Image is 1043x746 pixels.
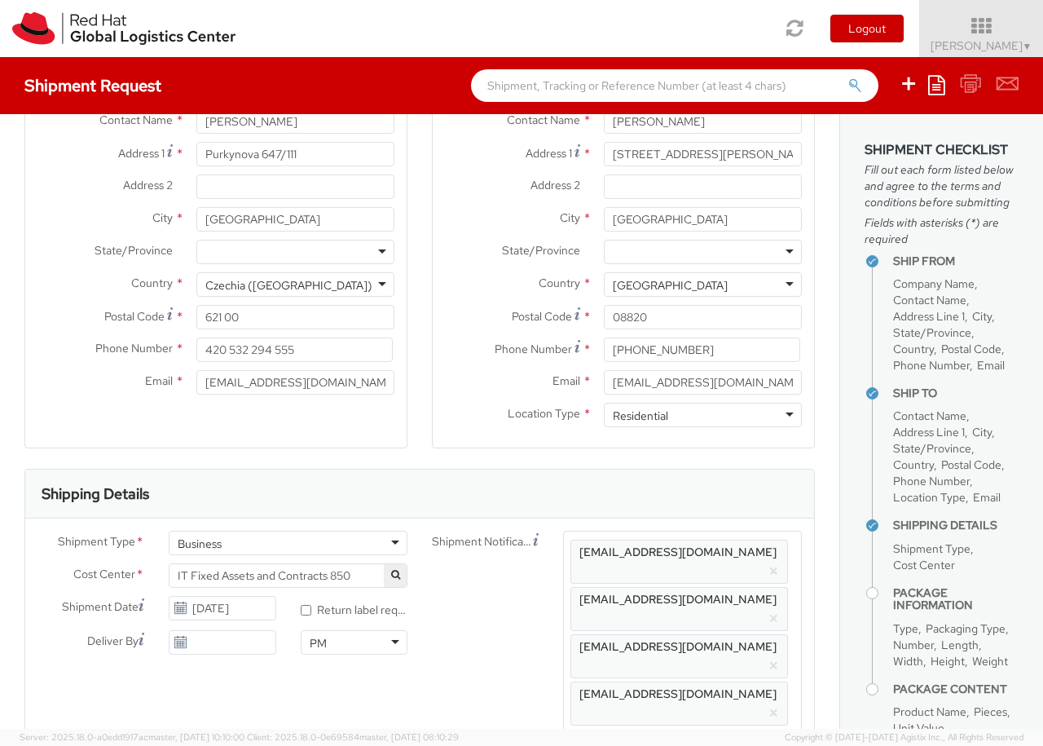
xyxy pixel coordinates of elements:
span: master, [DATE] 10:10:00 [148,731,244,743]
span: Postal Code [941,342,1001,356]
span: Phone Number [95,341,173,355]
span: State/Province [893,441,971,456]
span: Phone Number [893,474,970,488]
span: Height [931,654,965,669]
span: State/Province [893,325,971,340]
span: Shipment Notification [432,533,533,550]
span: Address 2 [530,178,580,192]
span: Weight [972,654,1008,669]
span: Location Type [508,406,580,421]
span: Country [893,457,934,472]
span: Width [893,654,923,669]
div: Czechia ([GEOGRAPHIC_DATA]) [205,277,372,294]
span: City [560,210,580,225]
span: Packaging Type [926,621,1006,636]
span: Address 1 [526,146,572,161]
span: master, [DATE] 08:10:29 [359,731,459,743]
span: Deliver By [87,633,139,650]
span: Address 1 [118,146,165,161]
h4: Shipment Request [24,77,161,95]
button: × [768,656,779,676]
span: Email [552,373,580,388]
span: Postal Code [104,309,165,324]
label: Return label required [301,599,407,618]
button: × [768,704,779,723]
span: Pieces [974,704,1007,719]
span: [EMAIL_ADDRESS][DOMAIN_NAME] [579,545,777,559]
span: Contact Name [99,113,173,127]
span: Email [973,490,1001,505]
h4: Ship From [893,255,1019,267]
span: [EMAIL_ADDRESS][DOMAIN_NAME] [579,686,777,701]
span: Country [893,342,934,356]
button: × [768,562,779,581]
span: Phone Number [495,342,572,356]
span: Type [893,621,918,636]
span: IT Fixed Assets and Contracts 850 [178,568,398,583]
span: Email [977,358,1005,373]
span: Product Name [893,704,966,719]
div: Business [178,536,222,552]
span: Copyright © [DATE]-[DATE] Agistix Inc., All Rights Reserved [785,731,1023,744]
span: Shipment Type [58,533,135,552]
span: State/Province [502,243,580,258]
span: Shipment Date [62,598,139,616]
span: Contact Name [507,113,580,127]
span: Server: 2025.18.0-a0edd1917ac [20,731,244,743]
div: PM [310,635,327,651]
div: [GEOGRAPHIC_DATA] [613,277,728,294]
span: Phone Number [893,358,970,373]
span: Cost Center [73,566,135,585]
span: Cost Center [893,558,955,572]
span: Number [893,638,934,652]
div: Residential [613,408,668,424]
span: Address 2 [123,178,173,192]
span: City [972,425,992,439]
input: Return label required [301,605,311,616]
span: [EMAIL_ADDRESS][DOMAIN_NAME] [579,639,777,654]
span: Country [539,276,580,290]
span: Email [145,373,173,388]
span: Country [131,276,173,290]
h3: Shipping Details [42,486,149,502]
span: [EMAIL_ADDRESS][DOMAIN_NAME] [579,592,777,607]
span: City [972,309,992,324]
span: Company Name [893,276,975,291]
span: Client: 2025.18.0-0e69584 [247,731,459,743]
span: Fill out each form listed below and agree to the terms and conditions before submitting [865,161,1019,210]
span: Address Line 1 [893,425,965,439]
span: Unit Value [893,721,944,735]
h3: Shipment Checklist [865,143,1019,157]
h4: Shipping Details [893,519,1019,532]
span: ▼ [1023,40,1032,53]
h4: Package Information [893,587,1019,612]
span: Shipment Type [893,541,970,556]
input: Shipment, Tracking or Reference Number (at least 4 chars) [471,69,878,102]
span: IT Fixed Assets and Contracts 850 [169,563,407,588]
span: Postal Code [941,457,1001,472]
h4: Ship To [893,387,1019,399]
span: Length [941,638,979,652]
span: Postal Code [512,309,572,324]
h4: Package Content [893,683,1019,695]
span: Fields with asterisks (*) are required [865,214,1019,247]
button: × [768,609,779,629]
span: Contact Name [893,408,966,423]
span: City [152,210,173,225]
img: rh-logistics-00dfa346123c4ec078e1.svg [12,12,235,45]
span: Location Type [893,490,966,505]
span: Contact Name [893,293,966,307]
span: [PERSON_NAME] [931,38,1032,53]
span: State/Province [95,243,173,258]
span: Address Line 1 [893,309,965,324]
button: Logout [830,15,904,42]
